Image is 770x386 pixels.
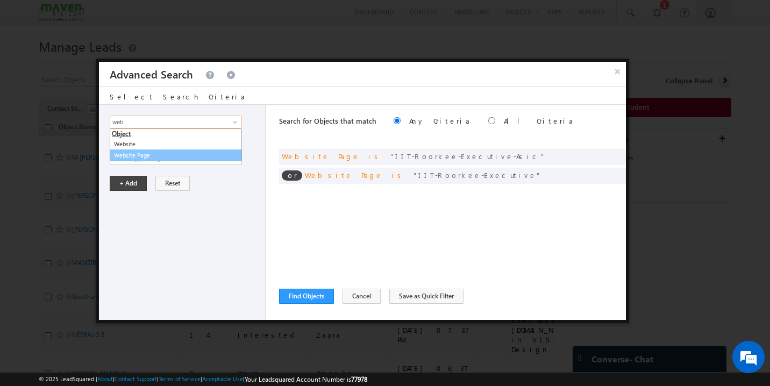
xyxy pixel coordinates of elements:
input: Type to Search [110,116,242,128]
button: Find Objects [279,289,334,304]
span: Website Page [305,170,383,180]
span: Select Search Criteria [110,92,246,101]
span: Your Leadsquared Account Number is [245,375,367,383]
span: IIT-Roorkee-Executive [413,170,541,180]
a: Terms of Service [159,375,201,382]
a: Acceptable Use [202,375,243,382]
span: Search for Objects that match [279,116,376,125]
button: × [609,62,626,81]
div: Chat with us now [56,56,181,70]
div: Minimize live chat window [176,5,202,31]
a: Contact Support [115,375,157,382]
label: Any Criteria [409,116,471,125]
textarea: Type your message and hit 'Enter' [14,99,196,294]
span: is [391,170,405,180]
li: Object [110,129,241,139]
button: Save as Quick Filter [389,289,464,304]
h3: Advanced Search [110,62,193,86]
a: Website [110,139,241,150]
em: Start Chat [146,303,195,317]
img: d_60004797649_company_0_60004797649 [18,56,45,70]
span: is [368,152,382,161]
a: Website Page [110,149,242,162]
button: + Add [110,176,147,191]
span: 77978 [351,375,367,383]
span: © 2025 LeadSquared | | | | | [39,374,367,384]
button: Reset [155,176,190,191]
a: About [97,375,113,382]
label: All Criteria [504,116,574,125]
span: IIT-Roorkee-Executive-Asic [390,152,546,161]
span: or [282,170,302,181]
button: Cancel [343,289,381,304]
span: Website Page [282,152,360,161]
a: Show All Items [227,117,240,127]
